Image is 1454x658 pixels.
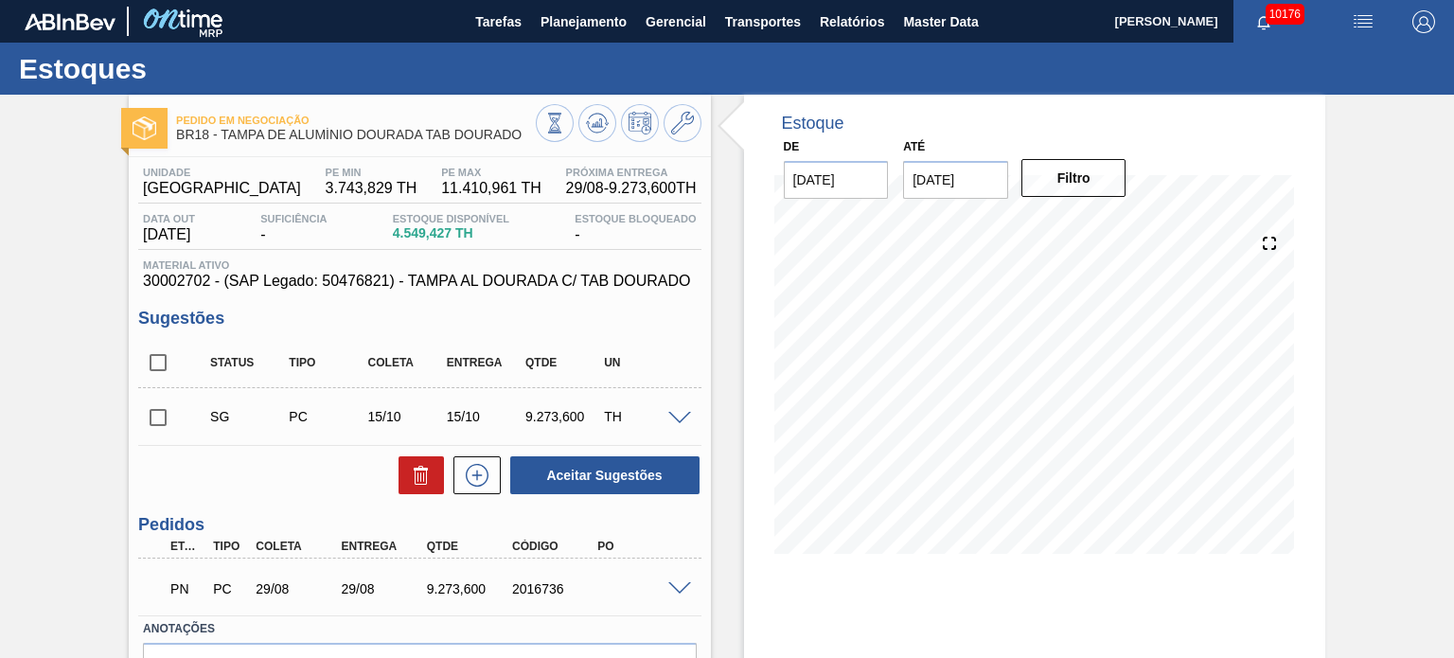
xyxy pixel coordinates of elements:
[251,540,345,553] div: Coleta
[260,213,327,224] span: Suficiência
[393,226,509,240] span: 4.549,427 TH
[208,581,251,596] div: Pedido de Compra
[521,356,607,369] div: Qtde
[337,581,431,596] div: 29/08/2025
[1352,10,1374,33] img: userActions
[143,167,301,178] span: Unidade
[510,456,700,494] button: Aceitar Sugestões
[208,540,251,553] div: Tipo
[166,540,208,553] div: Etapa
[389,456,444,494] div: Excluir Sugestões
[903,140,925,153] label: Até
[326,180,417,197] span: 3.743,829 TH
[284,356,370,369] div: Tipo
[646,10,706,33] span: Gerencial
[575,213,696,224] span: Estoque Bloqueado
[326,167,417,178] span: PE MIN
[1021,159,1126,197] button: Filtro
[143,615,696,643] label: Anotações
[143,226,195,243] span: [DATE]
[205,356,292,369] div: Status
[1233,9,1294,35] button: Notificações
[256,213,331,243] div: -
[784,161,889,199] input: dd/mm/yyyy
[176,115,535,126] span: Pedido em Negociação
[784,140,800,153] label: De
[143,259,696,271] span: Material ativo
[393,213,509,224] span: Estoque Disponível
[536,104,574,142] button: Visão Geral dos Estoques
[1412,10,1435,33] img: Logout
[363,356,450,369] div: Coleta
[475,10,522,33] span: Tarefas
[782,114,844,133] div: Estoque
[284,409,370,424] div: Pedido de Compra
[593,540,686,553] div: PO
[205,409,292,424] div: Sugestão Criada
[143,273,696,290] span: 30002702 - (SAP Legado: 50476821) - TAMPA AL DOURADA C/ TAB DOURADO
[570,213,700,243] div: -
[820,10,884,33] span: Relatórios
[138,515,700,535] h3: Pedidos
[507,540,601,553] div: Código
[133,116,156,140] img: Ícone
[725,10,801,33] span: Transportes
[442,356,528,369] div: Entrega
[143,180,301,197] span: [GEOGRAPHIC_DATA]
[541,10,627,33] span: Planejamento
[578,104,616,142] button: Atualizar Gráfico
[566,180,697,197] span: 29/08 - 9.273,600 TH
[621,104,659,142] button: Programar Estoque
[422,540,516,553] div: Qtde
[170,581,204,596] p: PN
[1266,4,1304,25] span: 10176
[143,213,195,224] span: Data out
[664,104,701,142] button: Ir ao Master Data / Geral
[599,356,685,369] div: UN
[337,540,431,553] div: Entrega
[441,167,541,178] span: PE MAX
[903,161,1008,199] input: dd/mm/yyyy
[903,10,978,33] span: Master Data
[138,309,700,329] h3: Sugestões
[599,409,685,424] div: TH
[251,581,345,596] div: 29/08/2025
[501,454,701,496] div: Aceitar Sugestões
[176,128,535,142] span: BR18 - TAMPA DE ALUMÍNIO DOURADA TAB DOURADO
[363,409,450,424] div: 15/10/2025
[566,167,697,178] span: Próxima Entrega
[442,409,528,424] div: 15/10/2025
[507,581,601,596] div: 2016736
[422,581,516,596] div: 9.273,600
[25,13,115,30] img: TNhmsLtSVTkK8tSr43FrP2fwEKptu5GPRR3wAAAABJRU5ErkJggg==
[19,58,355,80] h1: Estoques
[521,409,607,424] div: 9.273,600
[441,180,541,197] span: 11.410,961 TH
[444,456,501,494] div: Nova sugestão
[166,568,208,610] div: Pedido em Negociação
